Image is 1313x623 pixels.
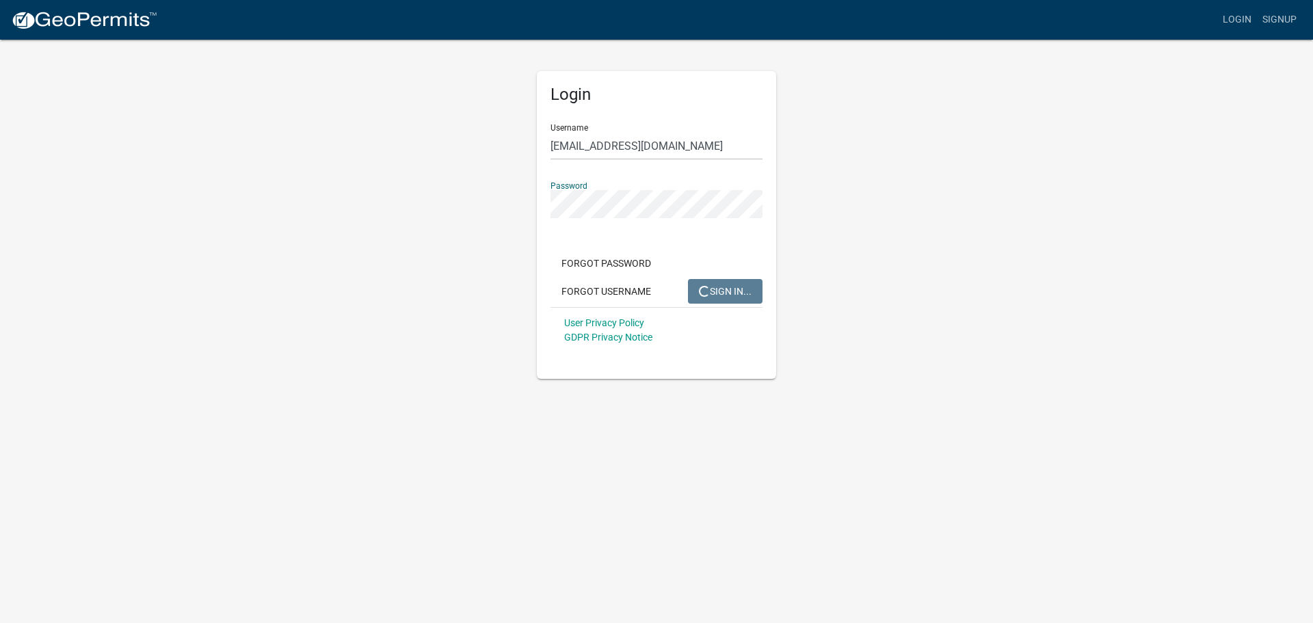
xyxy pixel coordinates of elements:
[551,251,662,276] button: Forgot Password
[564,332,652,343] a: GDPR Privacy Notice
[699,285,752,296] span: SIGN IN...
[564,317,644,328] a: User Privacy Policy
[551,279,662,304] button: Forgot Username
[688,279,762,304] button: SIGN IN...
[551,85,762,105] h5: Login
[1257,7,1302,33] a: Signup
[1217,7,1257,33] a: Login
